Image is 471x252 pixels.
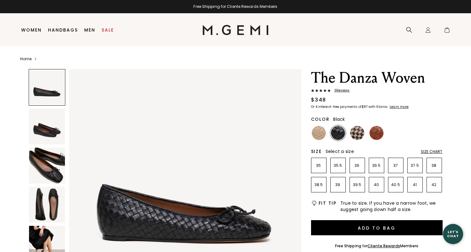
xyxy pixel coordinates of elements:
[311,220,443,235] button: Add to Bag
[421,149,443,154] div: Size Chart
[331,126,345,140] img: Black
[311,69,443,87] h1: The Danza Woven
[350,163,365,168] p: 36
[335,243,419,249] div: Free Shipping for Members
[368,104,389,109] klarna-placement-style-body: with Klarna
[326,148,354,155] span: Select a size
[350,182,365,187] p: 39.5
[20,56,32,62] a: Home
[368,243,400,249] a: Cliente Rewards
[311,182,326,187] p: 38.5
[84,27,95,32] a: Men
[443,230,463,238] div: Let's Chat
[427,163,442,168] p: 38
[340,200,443,213] span: True to size. If you have a narrow foot, we suggest going down half a size.
[21,27,42,32] a: Women
[389,105,409,109] a: Learn more
[311,163,326,168] p: 35
[427,182,442,187] p: 42
[311,149,322,154] h2: Size
[203,25,268,35] img: M.Gemi
[362,104,368,109] klarna-placement-style-amount: $87
[29,187,65,223] img: The Danza Woven
[29,148,65,184] img: The Danza Woven
[319,201,337,206] h2: Fit Tip
[350,126,364,140] img: Beige and Black Multi
[388,163,403,168] p: 37
[331,163,345,168] p: 35.5
[408,163,422,168] p: 37.5
[333,116,345,122] span: Black
[369,163,384,168] p: 36.5
[331,89,350,92] span: 3 Review s
[102,27,114,32] a: Sale
[389,126,403,140] img: Champagne
[312,126,326,140] img: Beige
[311,104,362,109] klarna-placement-style-body: Or 4 interest-free payments of
[29,108,65,144] img: The Danza Woven
[408,182,422,187] p: 41
[331,182,345,187] p: 39
[48,27,78,32] a: Handbags
[388,182,403,187] p: 40.5
[311,96,326,104] div: $348
[311,117,330,122] h2: Color
[311,89,443,94] a: 3Reviews
[369,126,384,140] img: Saddle
[369,182,384,187] p: 40
[390,104,409,109] klarna-placement-style-cta: Learn more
